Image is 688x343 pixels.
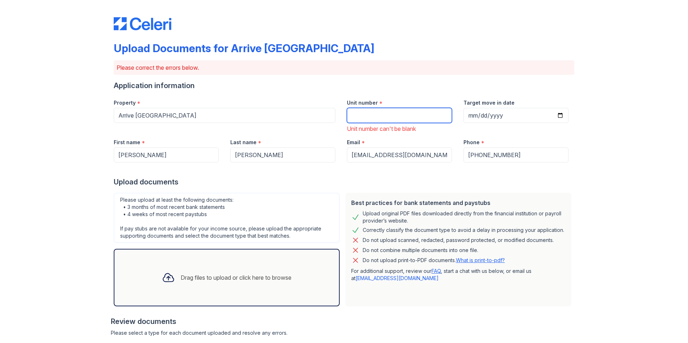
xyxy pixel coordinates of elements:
[363,246,478,255] div: Do not combine multiple documents into one file.
[114,193,340,243] div: Please upload at least the following documents: • 3 months of most recent bank statements • 4 wee...
[114,42,374,55] div: Upload Documents for Arrive [GEOGRAPHIC_DATA]
[363,226,564,234] div: Correctly classify the document type to avoid a delay in processing your application.
[114,99,136,106] label: Property
[117,63,571,72] p: Please correct the errors below.
[111,329,574,337] div: Please select a type for each document uploaded and resolve any errors.
[351,198,566,207] div: Best practices for bank statements and paystubs
[114,17,171,30] img: CE_Logo_Blue-a8612792a0a2168367f1c8372b55b34899dd931a85d93a1a3d3e32e68fde9ad4.png
[114,81,574,91] div: Application information
[363,210,566,224] div: Upload original PDF files downloaded directly from the financial institution or payroll provider’...
[347,99,378,106] label: Unit number
[111,316,574,326] div: Review documents
[431,268,441,274] a: FAQ
[463,99,515,106] label: Target move in date
[347,139,360,146] label: Email
[356,275,439,281] a: [EMAIL_ADDRESS][DOMAIN_NAME]
[351,267,566,282] p: For additional support, review our , start a chat with us below, or email us at
[181,273,291,282] div: Drag files to upload or click here to browse
[456,257,505,263] a: What is print-to-pdf?
[114,177,574,187] div: Upload documents
[347,124,452,133] div: Unit number can't be blank
[230,139,257,146] label: Last name
[463,139,480,146] label: Phone
[363,257,505,264] p: Do not upload print-to-PDF documents.
[363,236,554,244] div: Do not upload scanned, redacted, password protected, or modified documents.
[114,139,140,146] label: First name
